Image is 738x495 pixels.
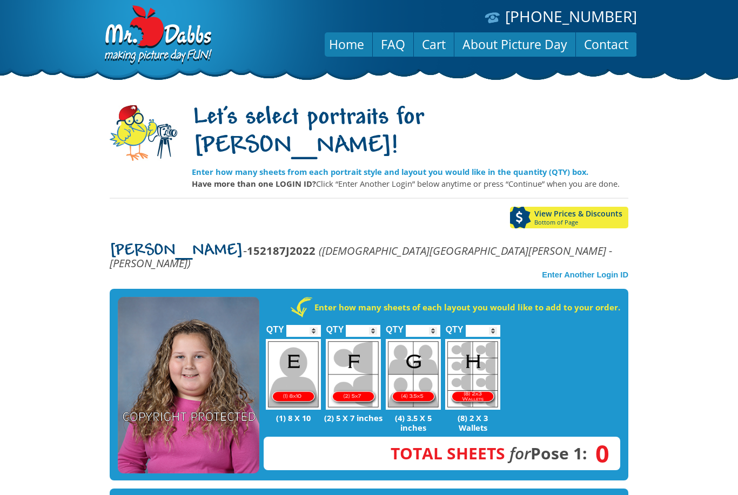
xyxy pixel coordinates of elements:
[264,413,324,423] p: (1) 8 X 10
[326,339,381,410] img: F
[324,413,384,423] p: (2) 5 X 7 inches
[534,219,628,226] span: Bottom of Page
[414,31,454,57] a: Cart
[110,242,243,260] span: [PERSON_NAME]
[373,31,413,57] a: FAQ
[445,339,500,410] img: H
[192,166,588,177] strong: Enter how many sheets from each portrait style and layout you would like in the quantity (QTY) box.
[391,442,505,464] span: Total Sheets
[192,178,316,189] strong: Have more than one LOGIN ID?
[505,6,637,26] a: [PHONE_NUMBER]
[321,31,372,57] a: Home
[247,243,316,258] strong: 152187J2022
[542,270,628,279] a: Enter Another Login ID
[266,313,284,340] label: QTY
[326,313,344,340] label: QTY
[383,413,443,432] p: (4) 3.5 X 5 inches
[110,105,177,161] img: camera-mascot
[446,313,464,340] label: QTY
[314,302,620,313] strong: Enter how many sheets of each layout you would like to add to your order.
[118,297,259,474] img: POSE 1
[192,178,628,189] p: Click “Enter Another Login” below anytime or press “Continue” when you are done.
[509,442,531,464] em: for
[454,31,575,57] a: About Picture Day
[192,104,628,161] h1: Let's select portraits for [PERSON_NAME]!
[386,339,441,410] img: G
[587,447,609,459] span: 0
[266,339,321,410] img: E
[391,442,587,464] strong: Pose 1:
[443,413,503,432] p: (8) 2 X 3 Wallets
[510,207,628,228] a: View Prices & DiscountsBottom of Page
[576,31,636,57] a: Contact
[110,245,628,269] p: -
[101,5,213,66] img: Dabbs Company
[386,313,404,340] label: QTY
[110,243,612,270] em: ([DEMOGRAPHIC_DATA][GEOGRAPHIC_DATA][PERSON_NAME] - [PERSON_NAME])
